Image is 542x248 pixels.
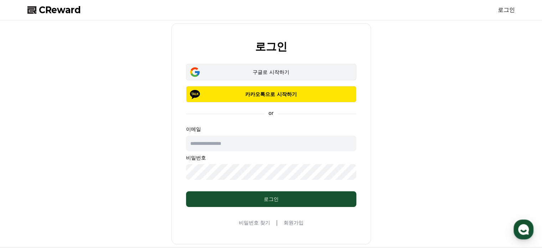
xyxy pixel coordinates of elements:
p: 이메일 [186,126,356,133]
span: | [276,218,278,227]
a: 설정 [92,189,137,207]
p: 카카오톡으로 시작하기 [196,91,346,98]
p: 비밀번호 [186,154,356,161]
div: 구글로 시작하기 [196,69,346,76]
h2: 로그인 [255,41,287,52]
button: 로그인 [186,191,356,207]
a: 홈 [2,189,47,207]
div: 로그인 [200,196,342,203]
a: CReward [27,4,81,16]
span: 설정 [110,199,119,205]
span: 대화 [65,200,74,206]
a: 로그인 [498,6,515,14]
button: 구글로 시작하기 [186,64,356,80]
button: 카카오톡으로 시작하기 [186,86,356,102]
span: CReward [39,4,81,16]
a: 대화 [47,189,92,207]
a: 비밀번호 찾기 [239,219,270,226]
p: or [264,110,278,117]
a: 회원가입 [283,219,303,226]
span: 홈 [22,199,27,205]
